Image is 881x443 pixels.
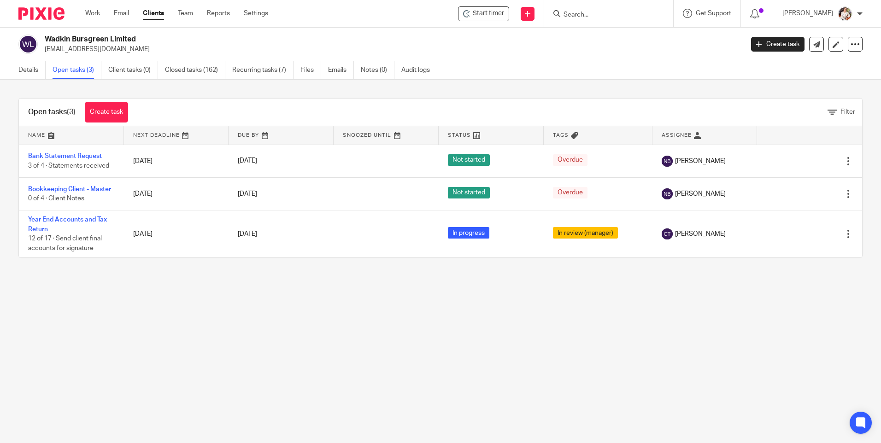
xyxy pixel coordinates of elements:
[238,191,257,197] span: [DATE]
[553,154,587,166] span: Overdue
[178,9,193,18] a: Team
[28,153,102,159] a: Bank Statement Request
[45,35,599,44] h2: Wadkin Bursgreen Limited
[207,9,230,18] a: Reports
[143,9,164,18] a: Clients
[85,9,100,18] a: Work
[28,107,76,117] h1: Open tasks
[232,61,294,79] a: Recurring tasks (7)
[18,35,38,54] img: svg%3E
[662,188,673,199] img: svg%3E
[124,210,229,257] td: [DATE]
[85,102,128,122] a: Create task
[53,61,101,79] a: Open tasks (3)
[448,154,490,166] span: Not started
[401,61,437,79] a: Audit logs
[448,227,489,239] span: In progress
[553,227,618,239] span: In review (manager)
[300,61,321,79] a: Files
[563,11,646,19] input: Search
[28,235,102,251] span: 12 of 17 · Send client final accounts for signature
[343,133,391,138] span: Snoozed Until
[840,109,855,115] span: Filter
[448,187,490,198] span: Not started
[28,163,109,169] span: 3 of 4 · Statements received
[124,177,229,210] td: [DATE]
[45,45,737,54] p: [EMAIL_ADDRESS][DOMAIN_NAME]
[553,133,569,138] span: Tags
[675,189,726,198] span: [PERSON_NAME]
[165,61,225,79] a: Closed tasks (162)
[553,187,587,198] span: Overdue
[18,61,46,79] a: Details
[28,186,111,192] a: Bookkeeping Client - Master
[696,10,731,17] span: Get Support
[675,157,726,166] span: [PERSON_NAME]
[675,229,726,239] span: [PERSON_NAME]
[28,216,107,232] a: Year End Accounts and Tax Return
[662,228,673,239] img: svg%3E
[114,9,129,18] a: Email
[238,158,257,164] span: [DATE]
[458,6,509,21] div: Wadkin Bursgreen Limited
[448,133,471,138] span: Status
[108,61,158,79] a: Client tasks (0)
[473,9,504,18] span: Start timer
[67,108,76,116] span: (3)
[662,156,673,167] img: svg%3E
[238,231,257,237] span: [DATE]
[28,195,84,202] span: 0 of 4 · Client Notes
[328,61,354,79] a: Emails
[361,61,394,79] a: Notes (0)
[751,37,805,52] a: Create task
[124,145,229,177] td: [DATE]
[18,7,65,20] img: Pixie
[782,9,833,18] p: [PERSON_NAME]
[838,6,852,21] img: Kayleigh%20Henson.jpeg
[244,9,268,18] a: Settings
